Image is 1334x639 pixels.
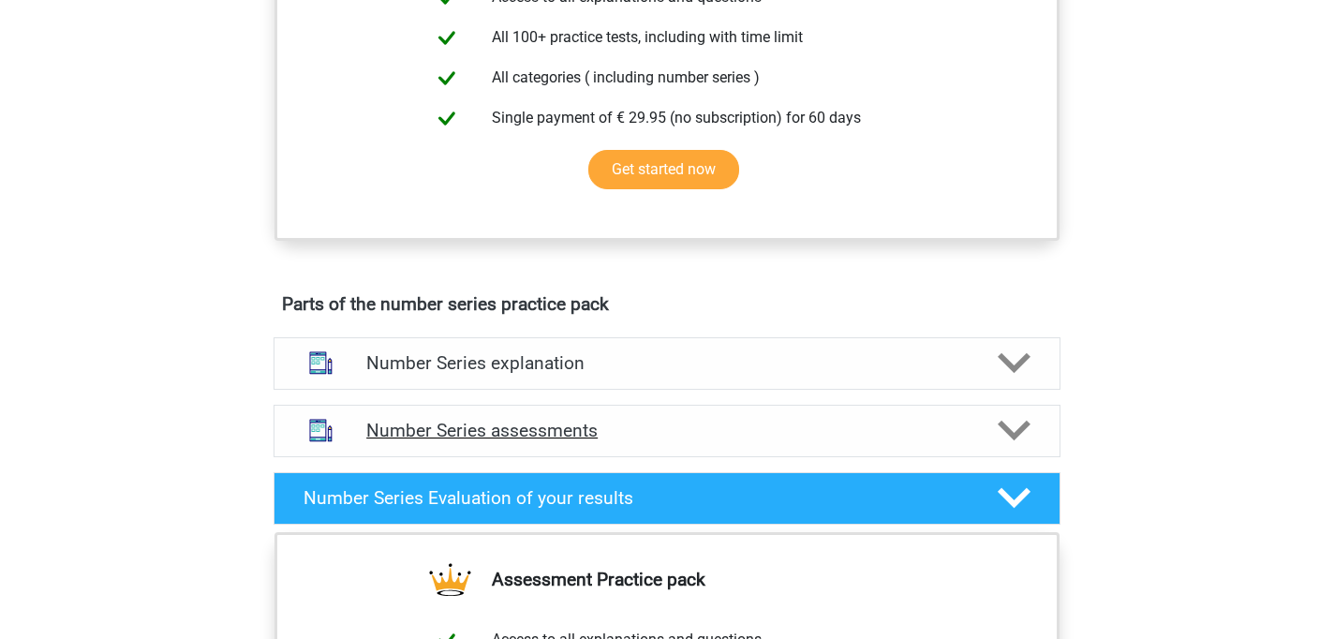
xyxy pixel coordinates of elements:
[297,407,345,454] img: number series assessments
[366,352,968,374] h4: Number Series explanation
[266,405,1068,457] a: assessments Number Series assessments
[304,487,968,509] h4: Number Series Evaluation of your results
[297,339,345,387] img: number series explanations
[366,420,968,441] h4: Number Series assessments
[282,293,1052,315] h4: Parts of the number series practice pack
[266,472,1068,525] a: Number Series Evaluation of your results
[588,150,739,189] a: Get started now
[266,337,1068,390] a: explanations Number Series explanation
